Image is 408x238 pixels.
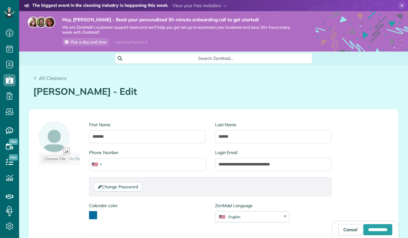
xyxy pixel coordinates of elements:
div: I already booked it [110,38,151,46]
label: Last Name [215,122,332,128]
label: First Name [89,122,206,128]
img: jorge-587dff0eeaa6aab1f244e6dc62b8924c3b6ad411094392a53c71c6c4a576187d.jpg [36,17,47,28]
span: New [9,139,18,145]
strong: The biggest event in the cleaning industry is happening this week. [32,2,168,9]
a: Change Password [94,182,142,191]
div: English [215,214,282,219]
span: New [9,154,18,161]
img: maria-72a9807cf96188c08ef61303f053569d2e2a8a1cde33d635c8a3ac13582a053d.jpg [28,17,39,28]
label: Login Email [215,149,332,156]
label: Calendar color [89,203,117,209]
div: United States: +1 [89,158,104,171]
a: All Cleaners [33,74,67,82]
h1: [PERSON_NAME] - Edit [33,86,394,97]
span: We are ZenMaid’s customer support team and we’ll help you get set up to automate your business an... [62,25,297,35]
a: Cancel [338,224,362,235]
label: Phone Number [89,149,206,156]
label: ZenMaid Language [215,203,290,209]
a: Pick a day and time [62,38,109,46]
button: toggle color picker dialog [89,211,97,219]
strong: Hey, [PERSON_NAME] - Book your personalized 30-minute onboarding call to get started! [62,17,297,23]
span: All Cleaners [39,75,67,81]
span: Pick a day and time [71,40,106,44]
img: michelle-19f622bdf1676172e81f8f8fba1fb50e276960ebfe0243fe18214015130c80e4.jpg [44,17,55,28]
